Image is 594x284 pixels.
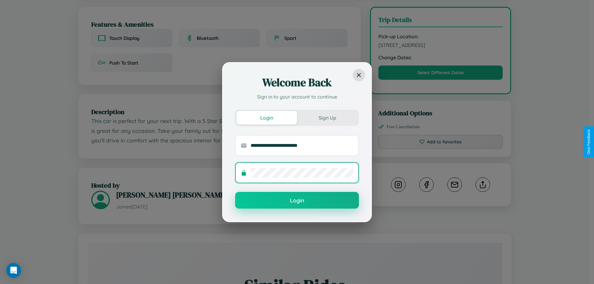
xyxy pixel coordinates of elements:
[297,111,358,125] button: Sign Up
[236,111,297,125] button: Login
[235,93,359,100] p: Sign in to your account to continue
[235,75,359,90] h2: Welcome Back
[235,192,359,209] button: Login
[6,263,21,278] div: Open Intercom Messenger
[587,129,591,155] div: Give Feedback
